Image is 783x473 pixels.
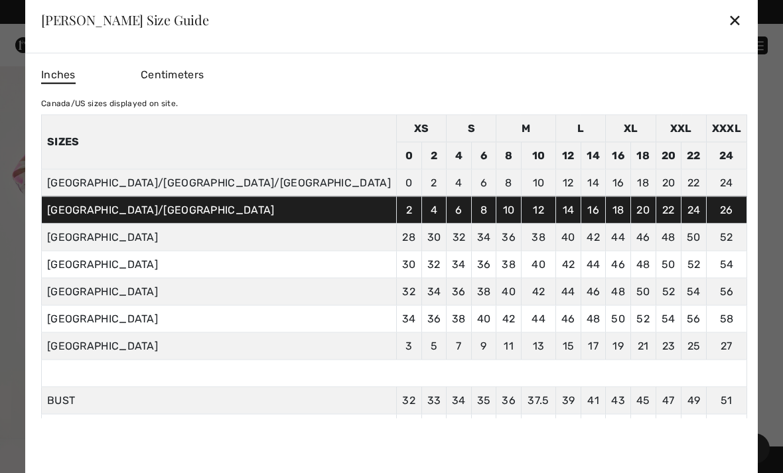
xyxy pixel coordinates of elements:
span: 47 [662,393,675,406]
td: [GEOGRAPHIC_DATA]/[GEOGRAPHIC_DATA] [41,196,396,224]
td: 10 [496,196,522,224]
td: XXXL [706,115,747,142]
td: 46 [581,278,606,305]
td: 42 [521,278,555,305]
td: 44 [606,224,631,251]
td: [GEOGRAPHIC_DATA] [41,224,396,251]
span: Help [31,9,58,21]
td: [GEOGRAPHIC_DATA] [41,278,396,305]
td: 0 [396,142,421,169]
td: 12 [521,196,555,224]
td: XS [396,115,446,142]
td: 40 [556,224,581,251]
td: 32 [447,224,472,251]
td: 18 [630,142,656,169]
td: L [556,115,606,142]
td: 32 [421,251,447,278]
td: 22 [656,196,681,224]
td: 52 [681,251,707,278]
td: 42 [496,305,522,332]
td: 36 [447,278,472,305]
td: M [496,115,556,142]
td: 18 [630,169,656,196]
td: 2 [396,196,421,224]
td: 50 [630,278,656,305]
td: 12 [556,142,581,169]
td: 54 [706,251,747,278]
td: 0 [396,169,421,196]
td: 7 [447,332,472,360]
td: 16 [606,169,631,196]
td: 30 [396,251,421,278]
td: [GEOGRAPHIC_DATA] [41,251,396,278]
td: 2 [421,169,447,196]
td: 40 [471,305,496,332]
td: 48 [630,251,656,278]
td: 30 [421,224,447,251]
div: ✕ [728,6,742,34]
td: [GEOGRAPHIC_DATA] [41,332,396,360]
span: 34 [452,393,466,406]
span: 36 [502,393,516,406]
td: 56 [706,278,747,305]
td: 36 [496,224,522,251]
td: 15 [556,332,581,360]
span: 37.5 [528,393,549,406]
td: 6 [471,142,496,169]
td: 58 [706,305,747,332]
span: 49 [687,393,701,406]
td: 54 [681,278,707,305]
span: 51 [721,393,733,406]
td: 28 [396,224,421,251]
td: 4 [421,196,447,224]
td: 32 [396,278,421,305]
span: 35 [477,393,491,406]
td: 9 [471,332,496,360]
td: BUST [41,387,396,414]
td: 2 [421,142,447,169]
td: 44 [521,305,555,332]
td: 20 [656,142,681,169]
div: [PERSON_NAME] Size Guide [41,13,209,27]
td: 18 [606,196,631,224]
td: 23 [656,332,681,360]
td: 10 [521,169,555,196]
td: 4 [447,142,472,169]
td: 26 [706,196,747,224]
td: 24 [706,169,747,196]
td: 4 [447,169,472,196]
td: S [447,115,496,142]
span: 33 [427,393,441,406]
span: Inches [41,66,76,84]
td: [GEOGRAPHIC_DATA] [41,305,396,332]
td: 12 [556,169,581,196]
td: 34 [447,251,472,278]
td: 19 [606,332,631,360]
td: 10 [521,142,555,169]
span: Centimeters [141,68,204,80]
span: 41 [587,393,599,406]
td: 38 [521,224,555,251]
td: 52 [630,305,656,332]
td: 6 [471,169,496,196]
td: 48 [606,278,631,305]
td: 38 [496,251,522,278]
td: 16 [606,142,631,169]
td: 22 [681,142,707,169]
td: 14 [581,142,606,169]
td: 48 [656,224,681,251]
td: XL [606,115,656,142]
td: WAIST [41,414,396,441]
td: 56 [681,305,707,332]
td: 8 [496,169,522,196]
td: 44 [581,251,606,278]
td: 50 [681,224,707,251]
td: 50 [606,305,631,332]
td: 46 [630,224,656,251]
td: 14 [556,196,581,224]
td: 11 [496,332,522,360]
th: Sizes [41,115,396,169]
span: 43 [611,393,625,406]
td: 40 [521,251,555,278]
td: 6 [447,196,472,224]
